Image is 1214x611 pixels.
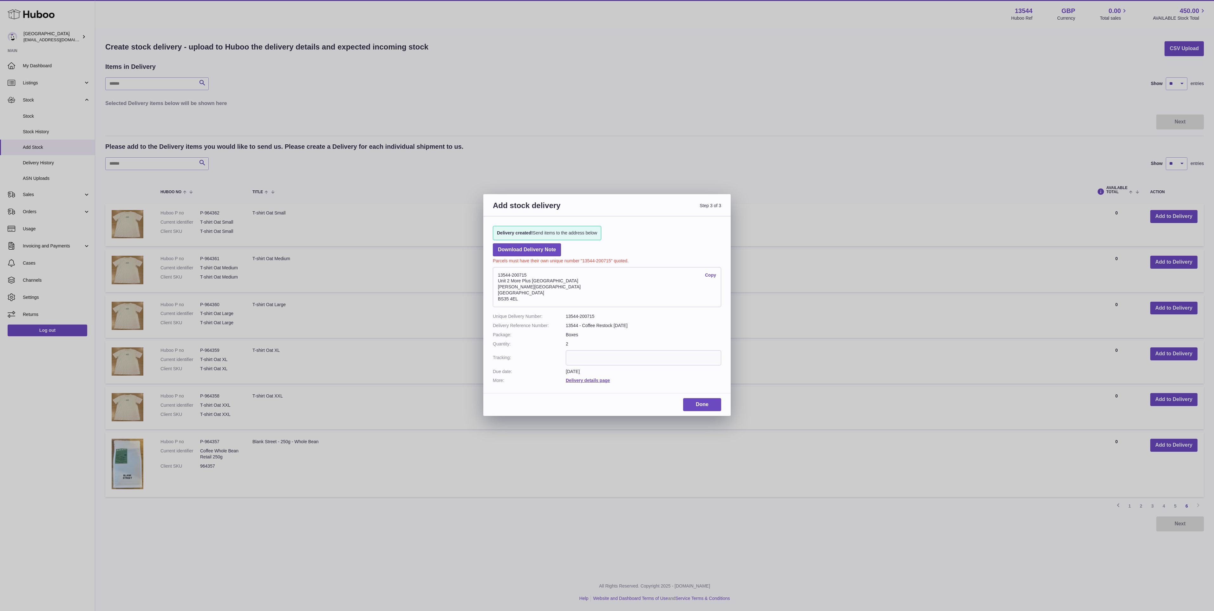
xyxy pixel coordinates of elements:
[493,378,566,384] dt: More:
[607,200,721,218] span: Step 3 of 3
[493,313,566,319] dt: Unique Delivery Number:
[683,398,721,411] a: Done
[566,323,721,329] dd: 13544 - Coffee Restock [DATE]
[566,313,721,319] dd: 13544-200715
[493,243,561,256] a: Download Delivery Note
[566,369,721,375] dd: [DATE]
[493,267,721,307] address: 13544-200715 Unit 2 More Plus [GEOGRAPHIC_DATA] [PERSON_NAME][GEOGRAPHIC_DATA] [GEOGRAPHIC_DATA] ...
[566,378,610,383] a: Delivery details page
[493,332,566,338] dt: Package:
[493,341,566,347] dt: Quantity:
[566,341,721,347] dd: 2
[497,230,533,235] strong: Delivery created!
[566,332,721,338] dd: Boxes
[493,369,566,375] dt: Due date:
[493,256,721,264] p: Parcels must have their own unique number "13544-200715" quoted.
[493,200,607,218] h3: Add stock delivery
[497,230,597,236] span: Send items to the address below
[493,323,566,329] dt: Delivery Reference Number:
[493,350,566,365] dt: Tracking:
[705,272,716,278] a: Copy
